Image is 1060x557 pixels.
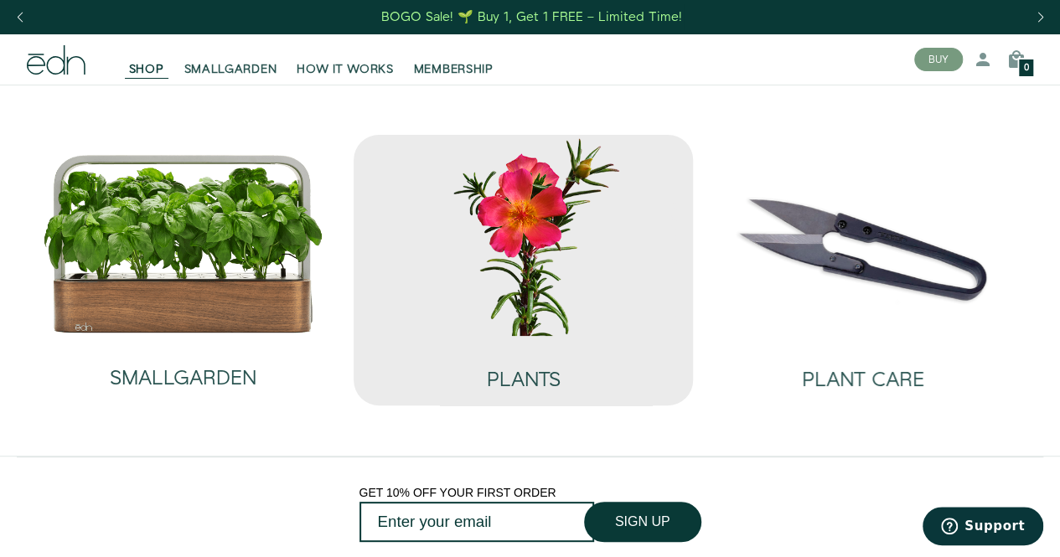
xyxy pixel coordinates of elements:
a: HOW IT WORKS [287,41,403,78]
span: MEMBERSHIP [414,61,494,78]
button: SIGN UP [584,502,701,542]
a: MEMBERSHIP [404,41,504,78]
span: 0 [1024,64,1029,73]
div: BOGO Sale! 🌱 Buy 1, Get 1 FREE – Limited Time! [381,8,682,26]
button: BUY [914,48,963,71]
h2: PLANTS [486,369,560,391]
a: BOGO Sale! 🌱 Buy 1, Get 1 FREE – Limited Time! [380,4,684,30]
h2: PLANT CARE [802,369,924,391]
span: SMALLGARDEN [184,61,277,78]
a: SHOP [119,41,174,78]
span: GET 10% OFF YOUR FIRST ORDER [359,486,556,499]
a: PLANTS [367,336,680,405]
iframe: Opens a widget where you can find more information [842,507,1043,549]
span: HOW IT WORKS [297,61,393,78]
a: SMALLGARDEN [43,334,324,403]
input: Enter your email [359,502,594,541]
a: SMALLGARDEN [174,41,287,78]
h2: SMALLGARDEN [110,368,256,389]
a: PLANT CARE [706,336,1020,405]
span: SHOP [129,61,164,78]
